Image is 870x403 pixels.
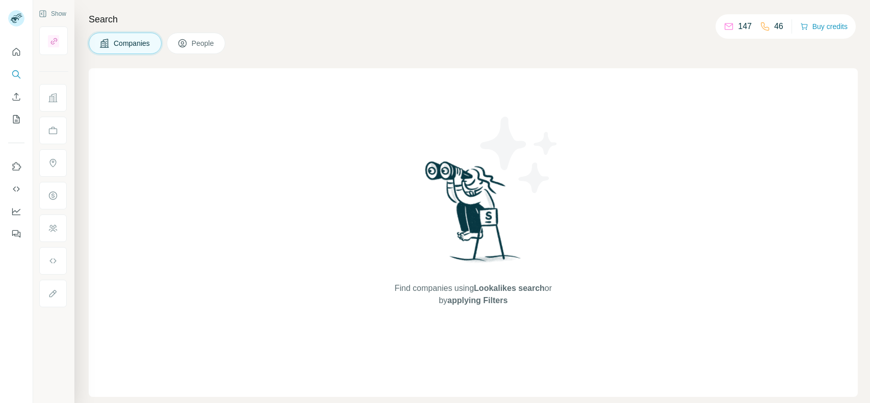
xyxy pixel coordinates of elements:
[8,180,24,198] button: Use Surfe API
[473,109,565,201] img: Surfe Illustration - Stars
[32,6,73,21] button: Show
[391,282,555,307] span: Find companies using or by
[89,12,858,26] h4: Search
[8,225,24,243] button: Feedback
[8,43,24,61] button: Quick start
[8,157,24,176] button: Use Surfe on LinkedIn
[474,284,545,292] span: Lookalikes search
[192,38,215,48] span: People
[420,158,526,272] img: Surfe Illustration - Woman searching with binoculars
[774,20,783,33] p: 46
[8,110,24,128] button: My lists
[800,19,848,34] button: Buy credits
[8,202,24,221] button: Dashboard
[114,38,151,48] span: Companies
[8,65,24,84] button: Search
[447,296,508,305] span: applying Filters
[738,20,752,33] p: 147
[8,88,24,106] button: Enrich CSV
